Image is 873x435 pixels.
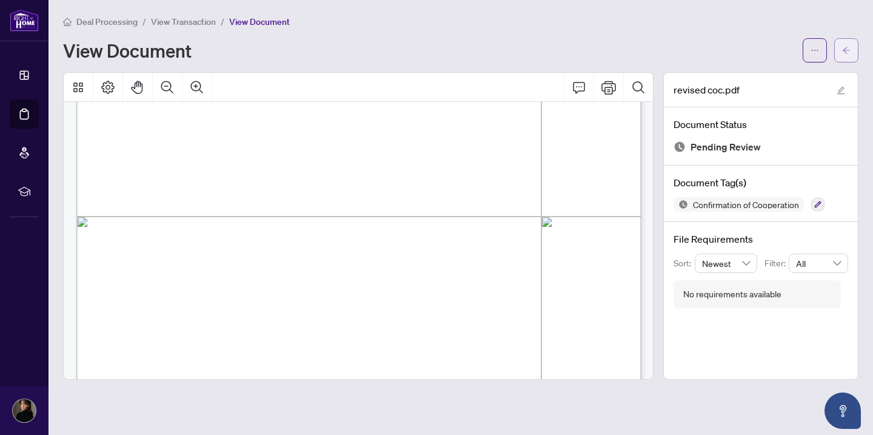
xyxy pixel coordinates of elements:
[674,83,740,97] span: revised coc.pdf
[13,399,36,422] img: Profile Icon
[764,257,789,270] p: Filter:
[221,15,224,29] li: /
[63,18,72,26] span: home
[691,139,761,155] span: Pending Review
[702,254,751,272] span: Newest
[63,41,192,60] h1: View Document
[683,288,781,301] div: No requirements available
[76,16,138,27] span: Deal Processing
[229,16,290,27] span: View Document
[688,200,804,209] span: Confirmation of Cooperation
[674,232,848,246] h4: File Requirements
[151,16,216,27] span: View Transaction
[674,257,695,270] p: Sort:
[674,117,848,132] h4: Document Status
[674,175,848,190] h4: Document Tag(s)
[142,15,146,29] li: /
[674,141,686,153] img: Document Status
[10,9,39,32] img: logo
[837,86,845,95] span: edit
[796,254,841,272] span: All
[824,393,861,429] button: Open asap
[674,197,688,212] img: Status Icon
[811,46,819,55] span: ellipsis
[842,46,851,55] span: arrow-left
